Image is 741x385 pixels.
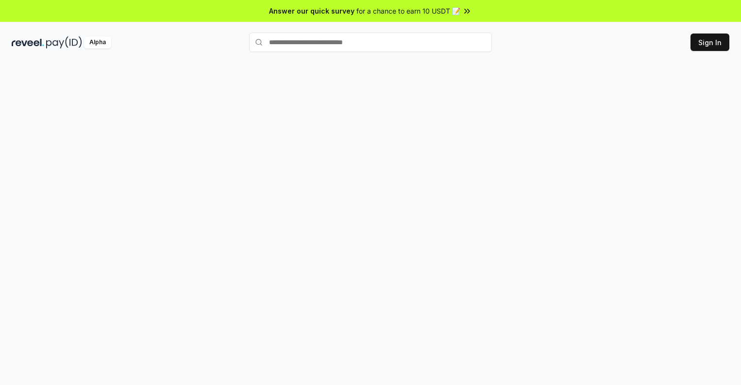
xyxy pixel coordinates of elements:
[84,36,111,49] div: Alpha
[690,33,729,51] button: Sign In
[269,6,354,16] span: Answer our quick survey
[46,36,82,49] img: pay_id
[356,6,460,16] span: for a chance to earn 10 USDT 📝
[12,36,44,49] img: reveel_dark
